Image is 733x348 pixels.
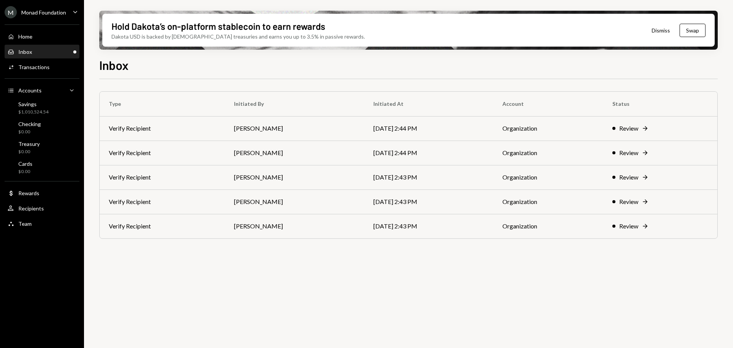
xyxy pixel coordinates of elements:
[5,138,79,157] a: Treasury$0.00
[364,92,493,116] th: Initiated At
[225,165,364,189] td: [PERSON_NAME]
[99,57,129,73] h1: Inbox
[225,141,364,165] td: [PERSON_NAME]
[18,141,40,147] div: Treasury
[619,173,638,182] div: Review
[364,189,493,214] td: [DATE] 2:43 PM
[100,141,225,165] td: Verify Recipient
[5,45,79,58] a: Inbox
[111,32,365,40] div: Dakota USD is backed by [DEMOGRAPHIC_DATA] treasuries and earns you up to 3.5% in passive rewards.
[18,101,48,107] div: Savings
[111,20,325,32] div: Hold Dakota’s on-platform stablecoin to earn rewards
[5,118,79,137] a: Checking$0.00
[18,121,41,127] div: Checking
[225,189,364,214] td: [PERSON_NAME]
[5,6,17,18] div: M
[493,165,603,189] td: Organization
[225,214,364,238] td: [PERSON_NAME]
[18,220,32,227] div: Team
[18,149,40,155] div: $0.00
[493,92,603,116] th: Account
[21,9,66,16] div: Monad Foundation
[642,21,680,39] button: Dismiss
[5,158,79,176] a: Cards$0.00
[100,189,225,214] td: Verify Recipient
[225,92,364,116] th: Initiated By
[100,214,225,238] td: Verify Recipient
[364,165,493,189] td: [DATE] 2:43 PM
[493,116,603,141] td: Organization
[493,189,603,214] td: Organization
[5,186,79,200] a: Rewards
[5,99,79,117] a: Savings$1,010,524.54
[619,197,638,206] div: Review
[680,24,706,37] button: Swap
[493,214,603,238] td: Organization
[18,109,48,115] div: $1,010,524.54
[18,129,41,135] div: $0.00
[5,83,79,97] a: Accounts
[100,165,225,189] td: Verify Recipient
[364,141,493,165] td: [DATE] 2:44 PM
[603,92,717,116] th: Status
[18,33,32,40] div: Home
[100,92,225,116] th: Type
[5,29,79,43] a: Home
[619,124,638,133] div: Review
[100,116,225,141] td: Verify Recipient
[5,60,79,74] a: Transactions
[493,141,603,165] td: Organization
[5,201,79,215] a: Recipients
[18,190,39,196] div: Rewards
[364,116,493,141] td: [DATE] 2:44 PM
[225,116,364,141] td: [PERSON_NAME]
[18,168,32,175] div: $0.00
[18,49,32,55] div: Inbox
[364,214,493,238] td: [DATE] 2:43 PM
[18,205,44,212] div: Recipients
[18,87,42,94] div: Accounts
[619,148,638,157] div: Review
[619,222,638,231] div: Review
[18,160,32,167] div: Cards
[18,64,50,70] div: Transactions
[5,217,79,230] a: Team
